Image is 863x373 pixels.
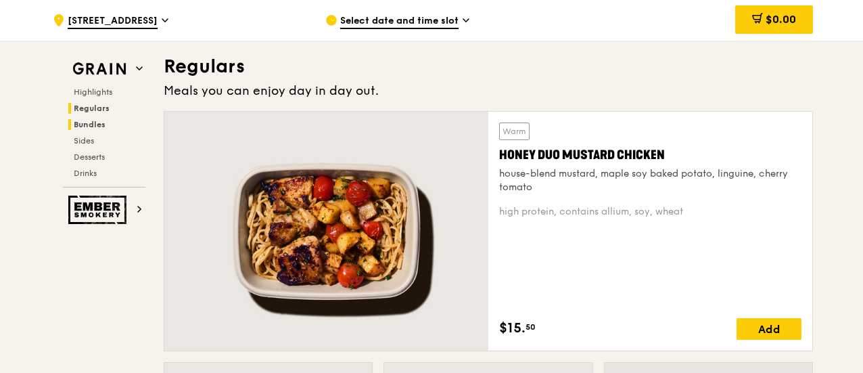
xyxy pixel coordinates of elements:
[74,104,110,113] span: Regulars
[68,14,158,29] span: [STREET_ADDRESS]
[74,169,97,178] span: Drinks
[499,146,801,164] div: Honey Duo Mustard Chicken
[74,136,94,146] span: Sides
[74,87,112,97] span: Highlights
[766,13,796,26] span: $0.00
[74,120,106,129] span: Bundles
[68,57,131,81] img: Grain web logo
[499,318,526,338] span: $15.
[340,14,459,29] span: Select date and time slot
[499,123,530,140] div: Warm
[499,205,801,219] div: high protein, contains allium, soy, wheat
[74,152,105,162] span: Desserts
[526,322,536,332] span: 50
[499,167,801,194] div: house-blend mustard, maple soy baked potato, linguine, cherry tomato
[164,54,813,79] h3: Regulars
[68,196,131,224] img: Ember Smokery web logo
[164,81,813,100] div: Meals you can enjoy day in day out.
[737,318,801,340] div: Add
